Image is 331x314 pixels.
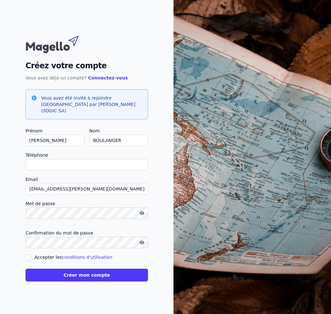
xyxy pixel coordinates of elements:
h3: Vous avez été invité à rejoindre [GEOGRAPHIC_DATA] par [PERSON_NAME] (SOGIC SA) [41,95,143,114]
label: Téléphone [26,151,148,159]
button: Créer mon compte [26,269,148,281]
img: Magello [26,33,92,55]
label: Nom [89,127,148,135]
label: Mot de passe [26,200,148,207]
a: Connectez-vous [88,75,128,80]
label: Prénom [26,127,84,135]
a: conditions d'utilisation [62,255,112,260]
p: Vous avez déjà un compte? [26,74,148,82]
label: Accepter les [34,255,112,260]
label: Confirmation du mot de passe [26,229,148,237]
label: Email [26,176,148,183]
h2: Créez votre compte [26,60,148,71]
